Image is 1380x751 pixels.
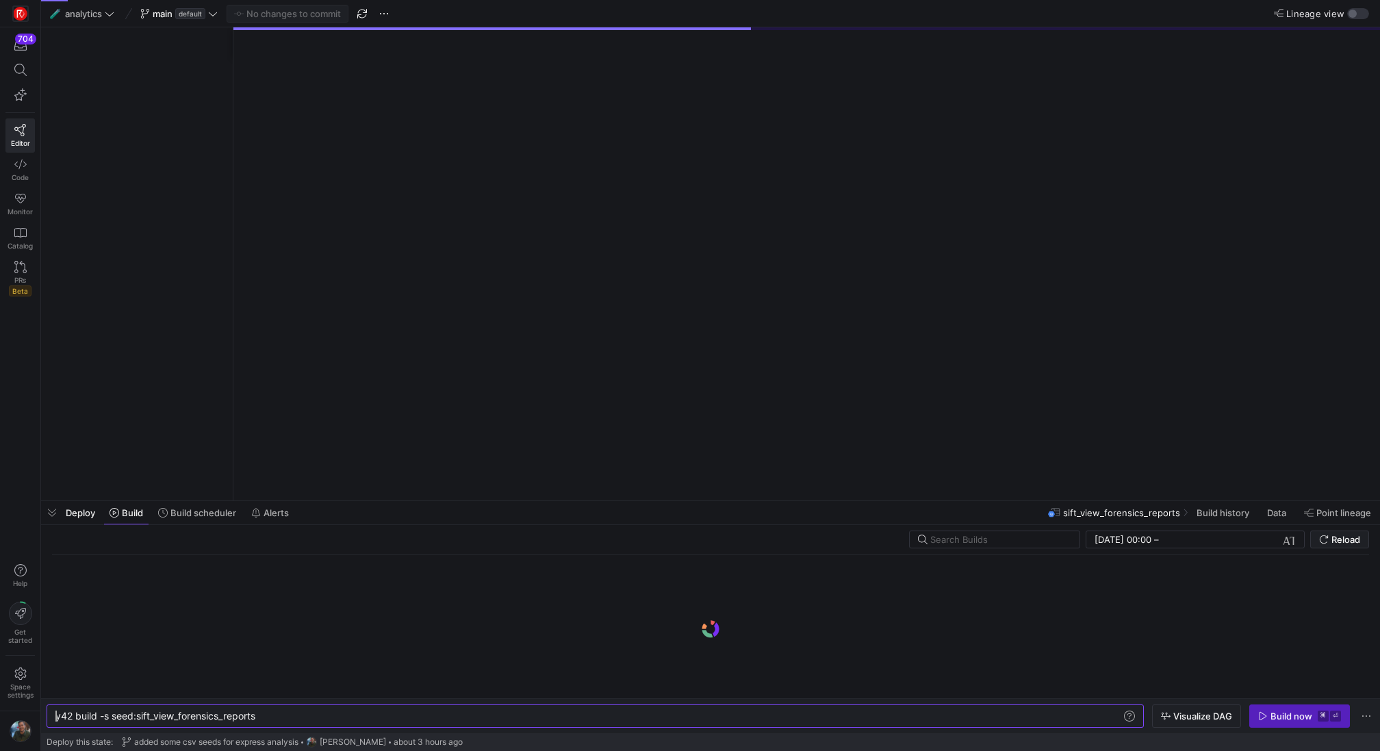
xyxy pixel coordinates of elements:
kbd: ⌘ [1318,711,1329,722]
button: Build scheduler [152,501,242,524]
span: about 3 hours ago [394,737,463,747]
span: default [175,8,205,19]
img: https://storage.googleapis.com/y42-prod-data-exchange/images/6IdsliWYEjCj6ExZYNtk9pMT8U8l8YHLguyz... [10,720,31,742]
a: PRsBeta [5,255,35,302]
span: Visualize DAG [1173,711,1232,722]
span: Catalog [8,242,33,250]
span: y42 build -s seed:sift_view_forensics_reports [55,710,255,722]
div: 704 [15,34,36,44]
input: Search Builds [930,534,1069,545]
span: Space settings [8,683,34,699]
button: 🧪analytics [47,5,118,23]
span: [PERSON_NAME] [320,737,386,747]
span: – [1154,534,1159,545]
input: Start datetime [1095,534,1151,545]
span: Build history [1197,507,1249,518]
span: Deploy this state: [47,737,113,747]
span: Reload [1331,534,1360,545]
kbd: ⏎ [1330,711,1341,722]
button: maindefault [137,5,221,23]
button: Data [1261,501,1295,524]
a: Monitor [5,187,35,221]
div: Build now [1270,711,1312,722]
a: Catalog [5,221,35,255]
button: Help [5,558,35,594]
span: Lineage view [1286,8,1344,19]
span: main [153,8,172,19]
span: Point lineage [1316,507,1371,518]
input: End datetime [1162,534,1251,545]
span: Monitor [8,207,33,216]
button: added some csv seeds for express analysishttps://storage.googleapis.com/y42-prod-data-exchange/im... [118,733,466,751]
span: 🧪 [50,9,60,18]
span: analytics [65,8,102,19]
a: https://storage.googleapis.com/y42-prod-data-exchange/images/C0c2ZRu8XU2mQEXUlKrTCN4i0dD3czfOt8UZ... [5,2,35,25]
a: Editor [5,118,35,153]
button: Visualize DAG [1152,704,1241,728]
span: Data [1267,507,1286,518]
button: Build [103,501,149,524]
span: Editor [11,139,30,147]
span: Beta [9,285,31,296]
span: Build [122,507,143,518]
img: logo.gif [700,619,721,639]
span: PRs [14,276,26,284]
button: Point lineage [1298,501,1377,524]
button: 704 [5,33,35,58]
img: https://storage.googleapis.com/y42-prod-data-exchange/images/C0c2ZRu8XU2mQEXUlKrTCN4i0dD3czfOt8UZ... [14,7,27,21]
span: added some csv seeds for express analysis [134,737,298,747]
span: Help [12,579,29,587]
span: Alerts [264,507,289,518]
button: https://storage.googleapis.com/y42-prod-data-exchange/images/6IdsliWYEjCj6ExZYNtk9pMT8U8l8YHLguyz... [5,717,35,746]
button: Getstarted [5,596,35,650]
button: Alerts [245,501,295,524]
a: Spacesettings [5,661,35,705]
img: https://storage.googleapis.com/y42-prod-data-exchange/images/6IdsliWYEjCj6ExZYNtk9pMT8U8l8YHLguyz... [306,737,317,748]
button: Build history [1190,501,1258,524]
a: Code [5,153,35,187]
span: Build scheduler [170,507,236,518]
span: Code [12,173,29,181]
button: Build now⌘⏎ [1249,704,1350,728]
span: Get started [8,628,32,644]
button: Reload [1310,531,1369,548]
span: sift_view_forensics_reports [1063,507,1180,518]
span: Deploy [66,507,95,518]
